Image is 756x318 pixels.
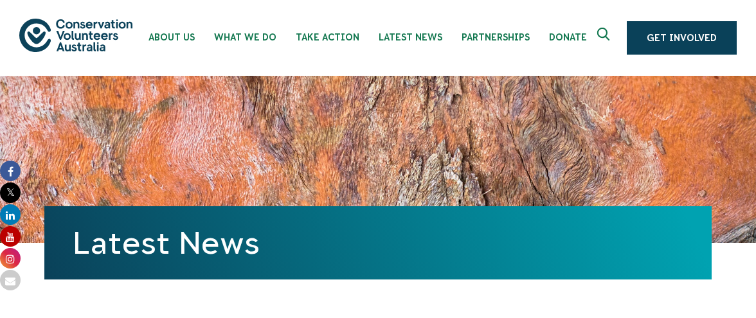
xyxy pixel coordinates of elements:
[73,225,260,260] a: Latest News
[549,32,587,42] span: Donate
[379,32,442,42] span: Latest News
[296,32,359,42] span: Take Action
[19,19,132,51] img: logo.svg
[214,32,276,42] span: What We Do
[597,28,613,48] span: Expand search box
[148,32,195,42] span: About Us
[627,21,737,55] a: Get Involved
[462,32,530,42] span: Partnerships
[589,22,620,53] button: Expand search box Close search box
